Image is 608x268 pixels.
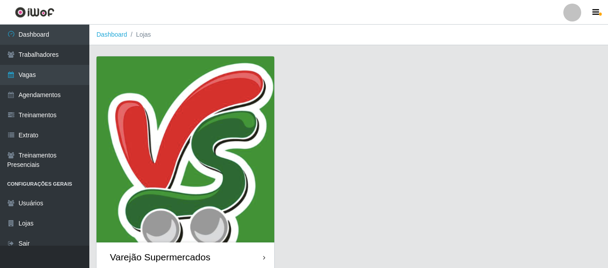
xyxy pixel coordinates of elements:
[15,7,55,18] img: CoreUI Logo
[110,251,210,263] div: Varejão Supermercados
[96,56,274,242] img: cardImg
[96,31,127,38] a: Dashboard
[127,30,151,39] li: Lojas
[89,25,608,45] nav: breadcrumb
